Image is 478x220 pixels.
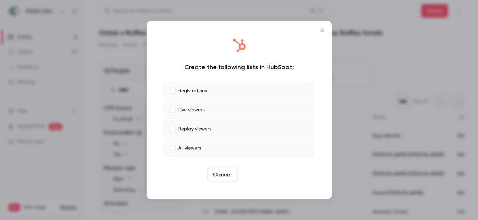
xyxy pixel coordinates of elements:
[315,24,329,37] button: Close
[178,87,207,94] p: Registrations
[178,125,211,132] p: Replay viewers
[178,144,201,152] p: All viewers
[164,63,314,71] div: Create the following lists in HubSpot:
[207,168,237,182] button: Cancel
[178,106,204,113] p: Live viewers
[240,168,271,182] button: Create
